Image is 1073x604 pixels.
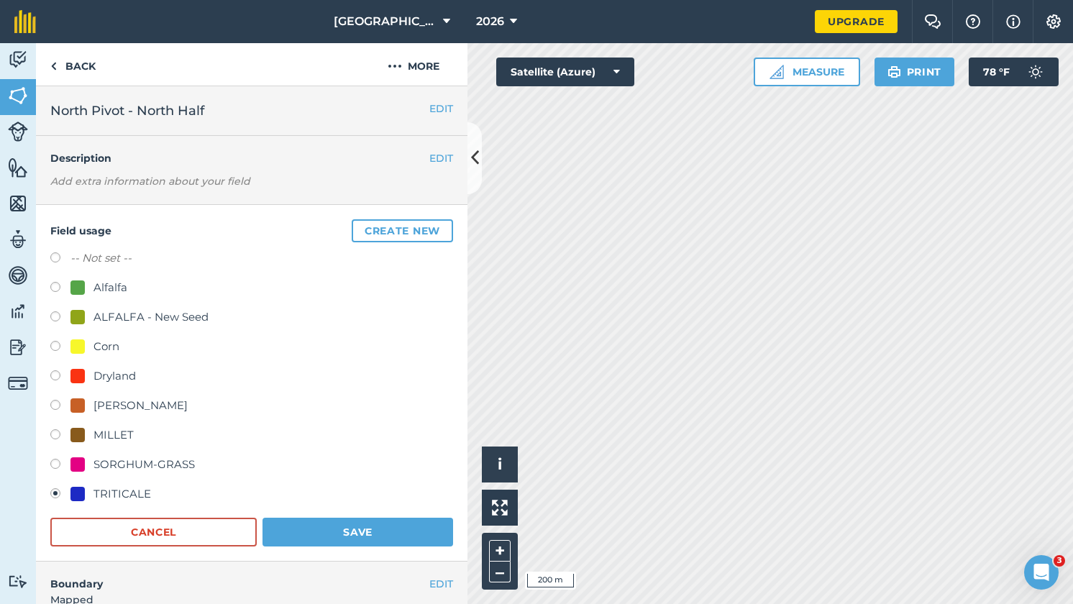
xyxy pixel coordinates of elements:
div: TRITICALE [93,485,151,503]
span: 78 ° F [983,58,1010,86]
label: -- Not set -- [70,250,132,267]
img: svg+xml;base64,PHN2ZyB4bWxucz0iaHR0cDovL3d3dy53My5vcmcvMjAwMC9zdmciIHdpZHRoPSI1NiIgaGVpZ2h0PSI2MC... [8,85,28,106]
a: Back [36,43,110,86]
button: 78 °F [969,58,1059,86]
img: svg+xml;base64,PHN2ZyB4bWxucz0iaHR0cDovL3d3dy53My5vcmcvMjAwMC9zdmciIHdpZHRoPSI1NiIgaGVpZ2h0PSI2MC... [8,193,28,214]
iframe: Intercom live chat [1024,555,1059,590]
img: fieldmargin Logo [14,10,36,33]
button: More [360,43,467,86]
img: svg+xml;base64,PHN2ZyB4bWxucz0iaHR0cDovL3d3dy53My5vcmcvMjAwMC9zdmciIHdpZHRoPSIyMCIgaGVpZ2h0PSIyNC... [388,58,402,75]
div: [PERSON_NAME] [93,397,188,414]
div: Alfalfa [93,279,127,296]
img: Four arrows, one pointing top left, one top right, one bottom right and the last bottom left [492,500,508,516]
img: svg+xml;base64,PD94bWwgdmVyc2lvbj0iMS4wIiBlbmNvZGluZz0idXRmLTgiPz4KPCEtLSBHZW5lcmF0b3I6IEFkb2JlIE... [8,575,28,588]
a: Upgrade [815,10,898,33]
span: i [498,455,502,473]
span: [GEOGRAPHIC_DATA] [334,13,437,30]
h4: Field usage [50,219,453,242]
h4: Boundary [36,562,429,592]
img: svg+xml;base64,PD94bWwgdmVyc2lvbj0iMS4wIiBlbmNvZGluZz0idXRmLTgiPz4KPCEtLSBHZW5lcmF0b3I6IEFkb2JlIE... [8,301,28,322]
img: svg+xml;base64,PD94bWwgdmVyc2lvbj0iMS4wIiBlbmNvZGluZz0idXRmLTgiPz4KPCEtLSBHZW5lcmF0b3I6IEFkb2JlIE... [8,122,28,142]
img: svg+xml;base64,PHN2ZyB4bWxucz0iaHR0cDovL3d3dy53My5vcmcvMjAwMC9zdmciIHdpZHRoPSI1NiIgaGVpZ2h0PSI2MC... [8,157,28,178]
div: ALFALFA - New Seed [93,308,209,326]
h4: Description [50,150,453,166]
button: Satellite (Azure) [496,58,634,86]
img: svg+xml;base64,PHN2ZyB4bWxucz0iaHR0cDovL3d3dy53My5vcmcvMjAwMC9zdmciIHdpZHRoPSIxOSIgaGVpZ2h0PSIyNC... [887,63,901,81]
img: svg+xml;base64,PD94bWwgdmVyc2lvbj0iMS4wIiBlbmNvZGluZz0idXRmLTgiPz4KPCEtLSBHZW5lcmF0b3I6IEFkb2JlIE... [8,229,28,250]
span: North Pivot - North Half [50,101,204,121]
button: EDIT [429,576,453,592]
div: SORGHUM-GRASS [93,456,195,473]
button: i [482,447,518,482]
img: svg+xml;base64,PD94bWwgdmVyc2lvbj0iMS4wIiBlbmNvZGluZz0idXRmLTgiPz4KPCEtLSBHZW5lcmF0b3I6IEFkb2JlIE... [8,373,28,393]
img: A question mark icon [964,14,982,29]
img: svg+xml;base64,PHN2ZyB4bWxucz0iaHR0cDovL3d3dy53My5vcmcvMjAwMC9zdmciIHdpZHRoPSI5IiBoZWlnaHQ9IjI0Ii... [50,58,57,75]
span: 2026 [476,13,504,30]
em: Add extra information about your field [50,175,250,188]
button: EDIT [429,150,453,166]
button: EDIT [429,101,453,116]
button: Print [875,58,955,86]
img: svg+xml;base64,PD94bWwgdmVyc2lvbj0iMS4wIiBlbmNvZGluZz0idXRmLTgiPz4KPCEtLSBHZW5lcmF0b3I6IEFkb2JlIE... [8,337,28,358]
div: Corn [93,338,119,355]
button: Save [262,518,453,546]
div: Dryland [93,367,136,385]
img: svg+xml;base64,PD94bWwgdmVyc2lvbj0iMS4wIiBlbmNvZGluZz0idXRmLTgiPz4KPCEtLSBHZW5lcmF0b3I6IEFkb2JlIE... [8,265,28,286]
div: MILLET [93,426,134,444]
img: Two speech bubbles overlapping with the left bubble in the forefront [924,14,941,29]
button: Create new [352,219,453,242]
button: – [489,562,511,582]
img: A cog icon [1045,14,1062,29]
button: Measure [754,58,860,86]
button: Cancel [50,518,257,546]
img: svg+xml;base64,PD94bWwgdmVyc2lvbj0iMS4wIiBlbmNvZGluZz0idXRmLTgiPz4KPCEtLSBHZW5lcmF0b3I6IEFkb2JlIE... [8,49,28,70]
img: svg+xml;base64,PD94bWwgdmVyc2lvbj0iMS4wIiBlbmNvZGluZz0idXRmLTgiPz4KPCEtLSBHZW5lcmF0b3I6IEFkb2JlIE... [1021,58,1050,86]
button: + [489,540,511,562]
img: svg+xml;base64,PHN2ZyB4bWxucz0iaHR0cDovL3d3dy53My5vcmcvMjAwMC9zdmciIHdpZHRoPSIxNyIgaGVpZ2h0PSIxNy... [1006,13,1021,30]
img: Ruler icon [770,65,784,79]
span: 3 [1054,555,1065,567]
